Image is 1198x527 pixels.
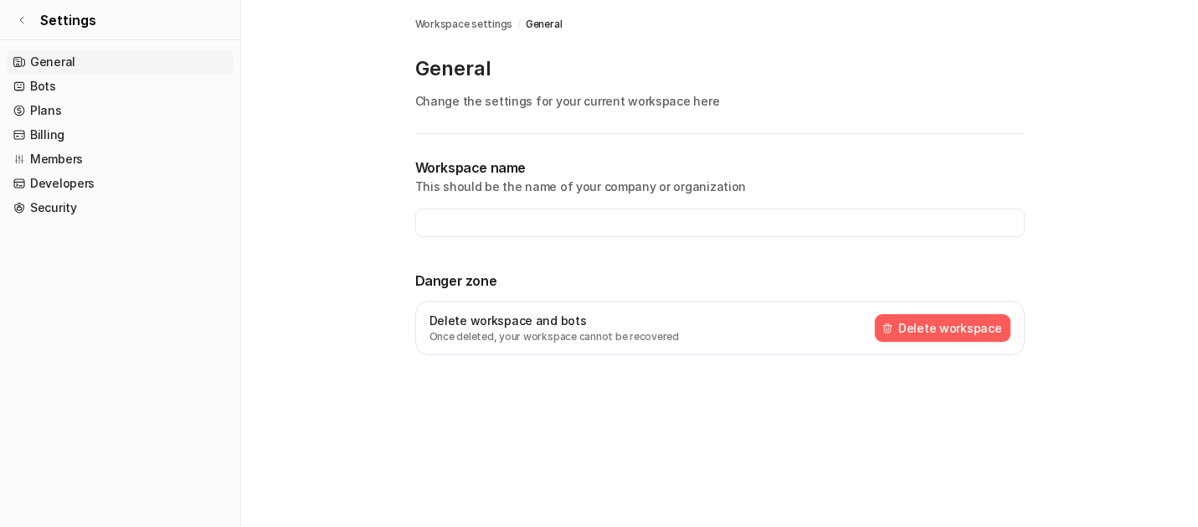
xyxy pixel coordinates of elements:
[7,99,234,122] a: Plans
[429,312,679,329] p: Delete workspace and bots
[875,314,1010,342] button: Delete workspace
[7,147,234,171] a: Members
[517,17,521,32] span: /
[7,196,234,220] a: Security
[415,55,1025,82] p: General
[415,271,1025,291] p: Danger zone
[7,123,234,147] a: Billing
[415,92,1025,110] p: Change the settings for your current workspace here
[415,17,513,32] a: Workspace settings
[429,329,679,344] p: Once deleted, your workspace cannot be recovered
[7,75,234,98] a: Bots
[415,158,1025,178] p: Workspace name
[7,50,234,74] a: General
[415,178,1025,195] p: This should be the name of your company or organization
[40,10,96,30] span: Settings
[7,172,234,195] a: Developers
[526,17,562,32] a: General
